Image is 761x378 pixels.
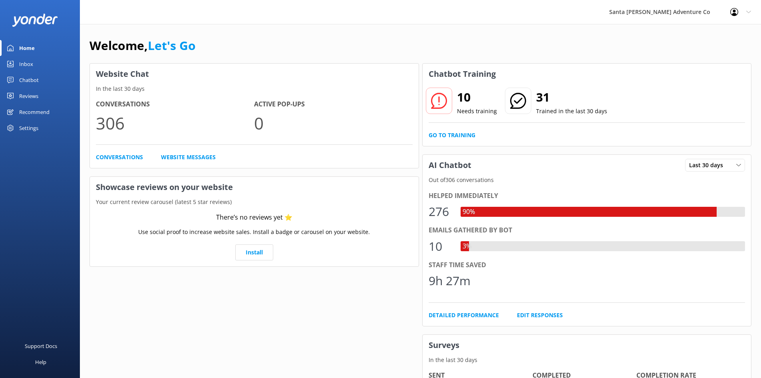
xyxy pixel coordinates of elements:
[19,72,39,88] div: Chatbot
[517,311,563,320] a: Edit Responses
[423,64,502,84] h3: Chatbot Training
[429,271,471,290] div: 9h 27m
[235,244,273,260] a: Install
[19,40,35,56] div: Home
[148,37,196,54] a: Let's Go
[96,110,254,136] p: 306
[536,107,607,116] p: Trained in the last 30 days
[461,241,473,252] div: 3%
[35,354,46,370] div: Help
[19,88,38,104] div: Reviews
[19,120,38,136] div: Settings
[90,198,419,206] p: Your current review carousel (latest 5 star reviews)
[96,153,143,162] a: Conversations
[161,153,216,162] a: Website Messages
[423,176,751,184] p: Out of 306 conversations
[423,335,751,356] h3: Surveys
[138,228,370,236] p: Use social proof to increase website sales. Install a badge or carousel on your website.
[254,110,412,136] p: 0
[254,99,412,110] h4: Active Pop-ups
[19,104,50,120] div: Recommend
[461,207,477,217] div: 90%
[689,161,728,170] span: Last 30 days
[429,311,499,320] a: Detailed Performance
[96,99,254,110] h4: Conversations
[90,177,419,198] h3: Showcase reviews on your website
[89,36,196,55] h1: Welcome,
[12,14,58,27] img: yonder-white-logo.png
[90,64,419,84] h3: Website Chat
[457,107,497,116] p: Needs training
[90,84,419,93] p: In the last 30 days
[423,155,477,176] h3: AI Chatbot
[429,237,453,256] div: 10
[536,88,607,107] h2: 31
[429,131,475,140] a: Go to Training
[429,225,745,236] div: Emails gathered by bot
[457,88,497,107] h2: 10
[19,56,33,72] div: Inbox
[25,338,57,354] div: Support Docs
[429,202,453,221] div: 276
[429,191,745,201] div: Helped immediately
[429,260,745,270] div: Staff time saved
[216,212,292,223] div: There’s no reviews yet ⭐
[423,356,751,364] p: In the last 30 days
